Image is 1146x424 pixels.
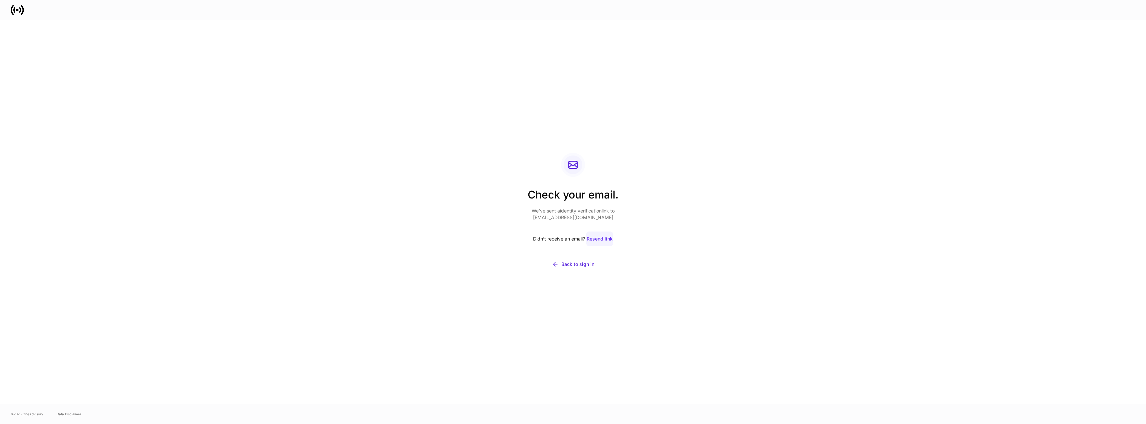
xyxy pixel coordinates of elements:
h2: Check your email. [528,187,619,207]
button: Back to sign in [528,257,619,272]
div: Didn’t receive an email? [528,232,619,246]
span: © 2025 OneAdvisory [11,411,43,417]
div: Resend link [587,236,613,242]
div: Back to sign in [561,261,594,268]
a: Data Disclaimer [57,411,81,417]
button: Resend link [586,232,613,246]
p: We’ve sent a identity verification link to [EMAIL_ADDRESS][DOMAIN_NAME] [528,207,619,221]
